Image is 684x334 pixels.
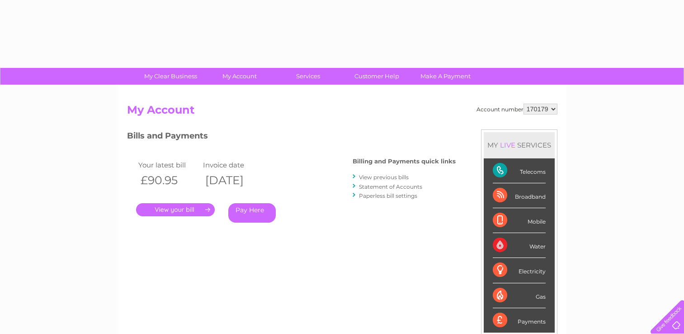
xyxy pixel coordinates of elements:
[359,174,409,181] a: View previous bills
[408,68,483,85] a: Make A Payment
[202,68,277,85] a: My Account
[136,171,201,190] th: £90.95
[271,68,345,85] a: Services
[476,104,557,115] div: Account number
[493,158,546,183] div: Telecoms
[353,158,456,165] h4: Billing and Payments quick links
[127,104,557,121] h2: My Account
[127,129,456,145] h3: Bills and Payments
[498,141,517,149] div: LIVE
[201,171,266,190] th: [DATE]
[493,308,546,333] div: Payments
[484,132,555,158] div: MY SERVICES
[228,203,276,223] a: Pay Here
[493,283,546,308] div: Gas
[359,183,422,190] a: Statement of Accounts
[136,203,215,216] a: .
[359,192,417,199] a: Paperless bill settings
[493,183,546,208] div: Broadband
[493,233,546,258] div: Water
[493,258,546,283] div: Electricity
[493,208,546,233] div: Mobile
[340,68,414,85] a: Customer Help
[136,159,201,171] td: Your latest bill
[201,159,266,171] td: Invoice date
[133,68,208,85] a: My Clear Business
